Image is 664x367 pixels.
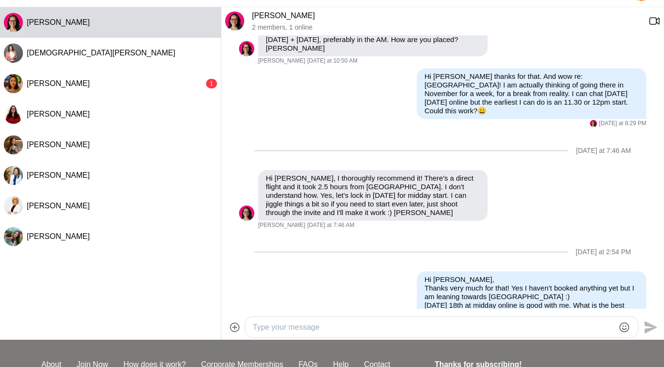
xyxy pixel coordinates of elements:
img: J [590,120,597,127]
a: [PERSON_NAME] [252,11,315,20]
div: [DATE] at 7:46 AM [576,147,631,155]
img: A [4,227,23,246]
div: Lidija McInnes [4,105,23,124]
img: J [4,166,23,185]
div: Jackie Kuek [4,13,23,32]
span: [PERSON_NAME] [27,79,90,87]
div: 1 [206,79,217,88]
img: J [239,41,254,56]
div: Jackie Kuek [239,41,254,56]
textarea: Type your message [253,322,614,333]
img: L [4,105,23,124]
button: Send [639,316,660,338]
img: F [4,74,23,93]
p: Hi [PERSON_NAME], Thanks very much for that! Yes I haven’t booked anything yet but I am leaning t... [425,275,639,318]
img: A [4,135,23,154]
img: J [239,205,254,221]
p: Hi [PERSON_NAME], I thoroughly recommend it! There's a direct flight and it took 2.5 hours from [... [266,174,480,217]
span: 😀 [478,107,487,115]
img: J [4,13,23,32]
img: J [225,11,244,31]
span: [DEMOGRAPHIC_DATA][PERSON_NAME] [27,49,175,57]
div: Jennifer Trinh [4,166,23,185]
div: Flora Chong [4,74,23,93]
span: [PERSON_NAME] [27,110,90,118]
img: K [4,43,23,63]
span: [PERSON_NAME] [27,171,90,179]
time: 2025-08-13T21:46:07.900Z [307,222,354,229]
button: Emoji picker [619,322,630,333]
span: [PERSON_NAME] [27,232,90,240]
div: Amy Cunliffe [4,135,23,154]
div: Jackie Kuek [239,205,254,221]
div: Jackie Kuek [225,11,244,31]
span: [PERSON_NAME] [258,57,305,65]
img: K [4,196,23,216]
p: 2 members , 1 online [252,23,641,32]
span: [PERSON_NAME] [27,140,90,149]
div: Amy Logg [4,227,23,246]
div: Jackie Kuek [590,120,597,127]
time: 2025-08-13T00:50:16.956Z [307,57,358,65]
p: Hi [PERSON_NAME] thanks for that. And wow re: [GEOGRAPHIC_DATA]! I am actually thinking of going ... [425,72,639,115]
span: [PERSON_NAME] [27,18,90,26]
div: [DATE] at 2:54 PM [576,248,631,256]
time: 2025-08-13T10:29:08.766Z [599,120,646,128]
span: [PERSON_NAME] [258,222,305,229]
span: [PERSON_NAME] [27,202,90,210]
div: Kristen Le [4,43,23,63]
div: Kat Millar [4,196,23,216]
